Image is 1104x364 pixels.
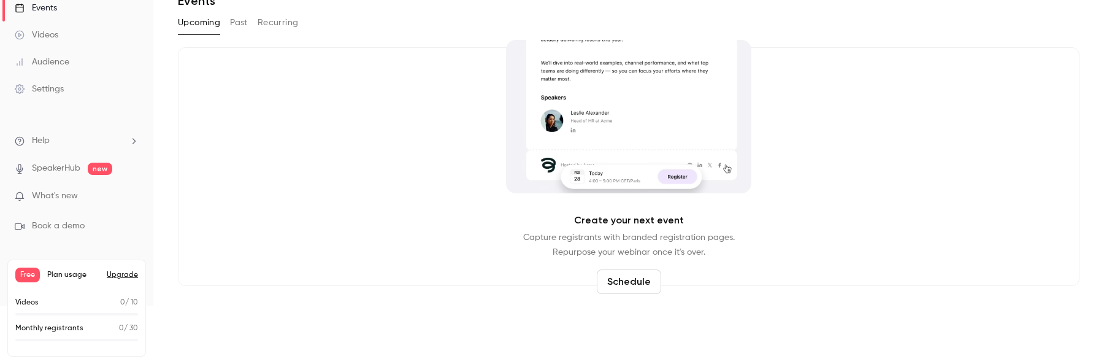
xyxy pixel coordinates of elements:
[230,13,248,33] button: Past
[119,325,124,332] span: 0
[124,191,139,202] iframe: Noticeable Trigger
[523,230,735,260] p: Capture registrants with branded registration pages. Repurpose your webinar once it's over.
[15,56,69,68] div: Audience
[32,162,80,175] a: SpeakerHub
[258,13,299,33] button: Recurring
[597,269,661,294] button: Schedule
[15,83,64,95] div: Settings
[574,213,684,228] p: Create your next event
[107,270,138,280] button: Upgrade
[32,220,85,233] span: Book a demo
[15,268,40,282] span: Free
[88,163,112,175] span: new
[32,190,78,203] span: What's new
[15,2,57,14] div: Events
[47,270,99,280] span: Plan usage
[15,297,39,308] p: Videos
[15,134,139,147] li: help-dropdown-opener
[178,13,220,33] button: Upcoming
[15,29,58,41] div: Videos
[120,297,138,308] p: / 10
[32,134,50,147] span: Help
[120,299,125,306] span: 0
[119,323,138,334] p: / 30
[15,323,83,334] p: Monthly registrants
